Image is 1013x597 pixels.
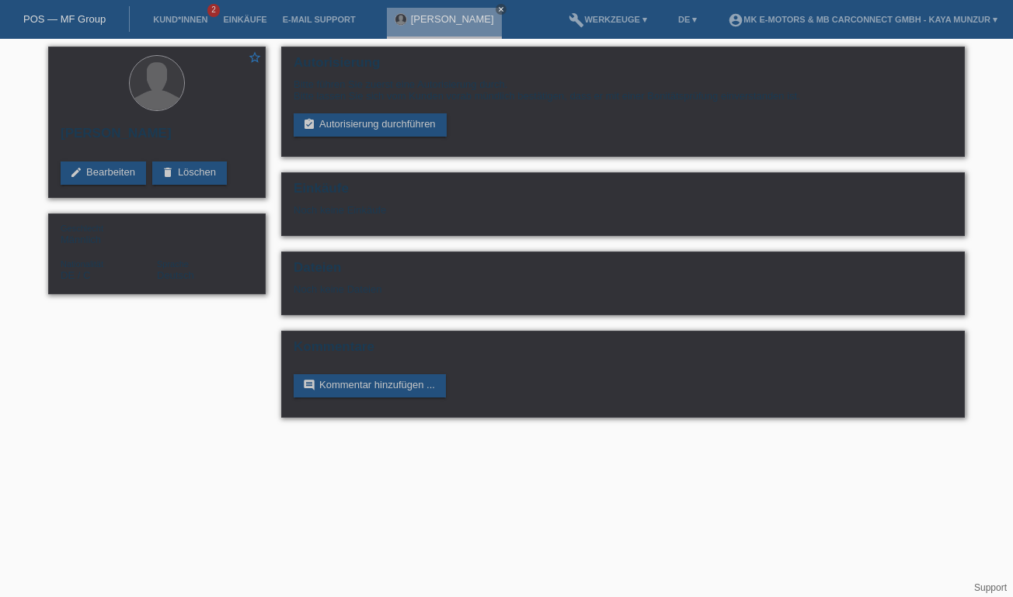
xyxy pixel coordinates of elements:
[61,161,146,185] a: editBearbeiten
[275,15,364,24] a: E-Mail Support
[294,113,447,137] a: assignment_turned_inAutorisierung durchführen
[294,283,768,295] div: Noch keine Dateien
[207,4,220,17] span: 2
[23,13,106,25] a: POS — MF Group
[162,166,174,179] i: delete
[215,15,274,24] a: Einkäufe
[61,222,157,245] div: Männlich
[61,259,103,269] span: Nationalität
[496,4,506,15] a: close
[61,269,90,281] span: Deutschland / C / 01.07.2005
[294,204,952,227] div: Noch keine Einkäufe
[720,15,1005,24] a: account_circleMK E-MOTORS & MB CarConnect GmbH - Kaya Munzur ▾
[974,582,1007,593] a: Support
[157,259,189,269] span: Sprache
[294,374,446,397] a: commentKommentar hinzufügen ...
[303,379,315,391] i: comment
[303,118,315,130] i: assignment_turned_in
[248,50,262,67] a: star_border
[294,55,952,78] h2: Autorisierung
[294,339,952,363] h2: Kommentare
[145,15,215,24] a: Kund*innen
[294,260,952,283] h2: Dateien
[497,5,505,13] i: close
[157,269,194,281] span: Deutsch
[670,15,705,24] a: DE ▾
[152,161,227,185] a: deleteLöschen
[411,13,494,25] a: [PERSON_NAME]
[61,224,103,233] span: Geschlecht
[569,12,584,28] i: build
[294,181,952,204] h2: Einkäufe
[561,15,655,24] a: buildWerkzeuge ▾
[248,50,262,64] i: star_border
[61,126,253,149] h2: [PERSON_NAME]
[294,78,952,102] div: Bitte führen Sie zuerst eine Autorisierung durch. Bitte lassen Sie sich vom Kunden vorab mündlich...
[70,166,82,179] i: edit
[728,12,743,28] i: account_circle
